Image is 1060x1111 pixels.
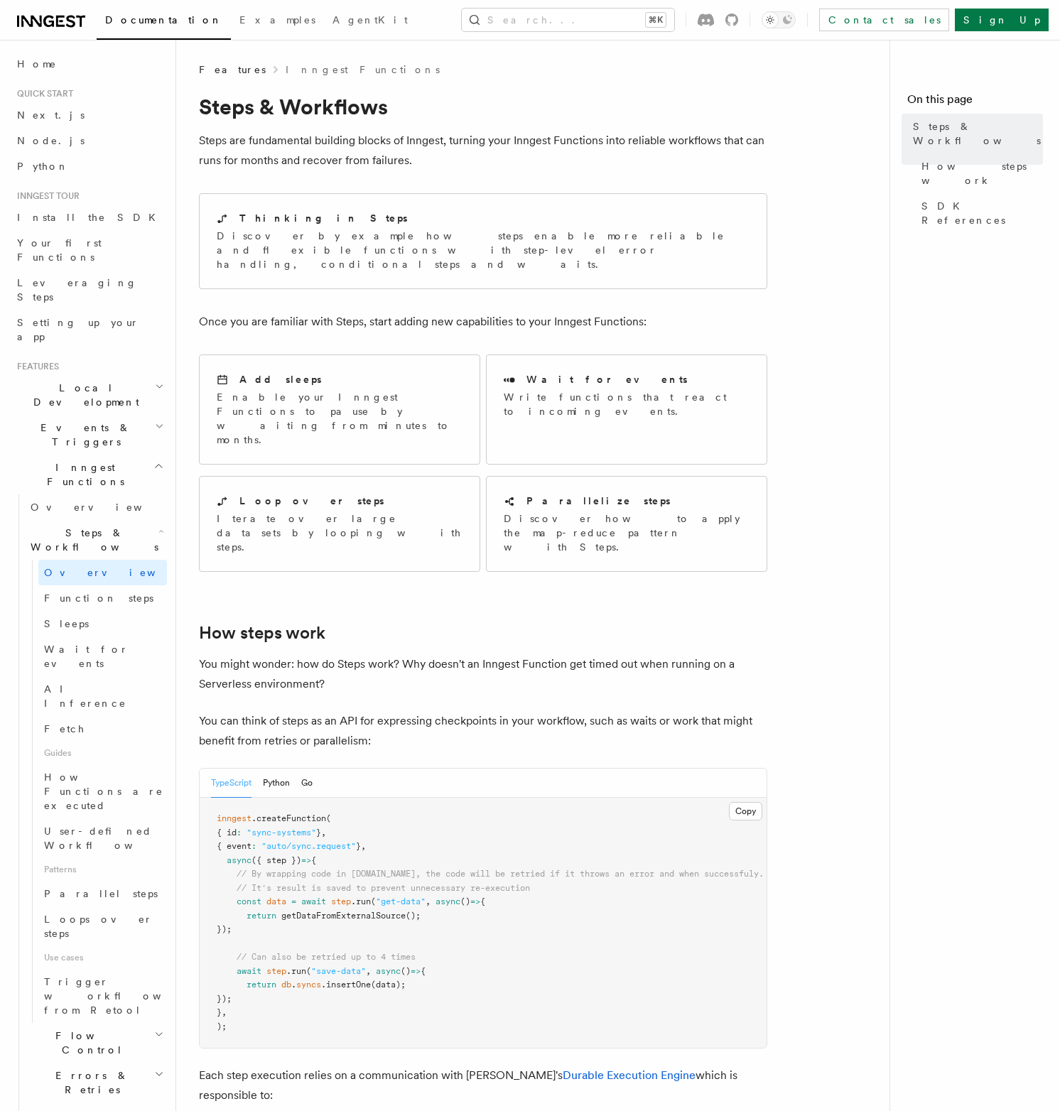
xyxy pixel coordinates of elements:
a: Inngest Functions [286,63,440,77]
span: { id [217,828,237,838]
a: Overview [38,560,167,585]
a: How steps work [916,153,1043,193]
a: Wait for events [38,636,167,676]
span: Features [11,361,59,372]
span: Trigger workflows from Retool [44,976,200,1016]
span: inngest [217,813,252,823]
span: Steps & Workflows [25,526,158,554]
a: Loops over steps [38,906,167,946]
span: ); [217,1021,227,1031]
span: How steps work [921,159,1043,188]
span: Wait for events [44,644,129,669]
p: Each step execution relies on a communication with [PERSON_NAME]'s which is responsible to: [199,1066,767,1105]
a: Next.js [11,102,167,128]
span: , [366,966,371,976]
span: getDataFromExternalSource [281,911,406,921]
span: async [436,896,460,906]
button: Steps & Workflows [25,520,167,560]
p: Once you are familiar with Steps, start adding new capabilities to your Inngest Functions: [199,312,767,332]
span: Install the SDK [17,212,164,223]
span: "save-data" [311,966,366,976]
a: Steps & Workflows [907,114,1043,153]
a: Node.js [11,128,167,153]
a: Loop over stepsIterate over large datasets by looping with steps. [199,476,480,572]
a: Your first Functions [11,230,167,270]
span: Flow Control [25,1029,154,1057]
span: Inngest tour [11,190,80,202]
button: TypeScript [211,769,252,798]
a: SDK References [916,193,1043,233]
span: data [266,896,286,906]
a: How steps work [199,623,325,643]
p: Iterate over large datasets by looping with steps. [217,511,463,554]
span: (); [406,911,421,921]
a: Contact sales [819,9,949,31]
p: You can think of steps as an API for expressing checkpoints in your workflow, such as waits or wo... [199,711,767,751]
span: .createFunction [252,813,326,823]
span: "get-data" [376,896,426,906]
span: // Can also be retried up to 4 times [237,952,416,962]
span: Python [17,161,69,172]
a: Durable Execution Engine [563,1068,696,1082]
span: .insertOne [321,980,371,990]
p: Steps are fundamental building blocks of Inngest, turning your Inngest Functions into reliable wo... [199,131,767,170]
span: Events & Triggers [11,421,155,449]
span: Overview [31,502,177,513]
span: async [227,855,252,865]
span: () [460,896,470,906]
span: "sync-systems" [247,828,316,838]
span: How Functions are executed [44,771,163,811]
a: User-defined Workflows [38,818,167,858]
a: Overview [25,494,167,520]
span: SDK References [921,199,1043,227]
span: await [301,896,326,906]
button: Events & Triggers [11,415,167,455]
p: Discover by example how steps enable more reliable and flexible functions with step-level error h... [217,229,750,271]
span: Setting up your app [17,317,139,342]
button: Copy [729,802,762,820]
span: }); [217,924,232,934]
span: "auto/sync.request" [261,841,356,851]
span: AI Inference [44,683,126,709]
button: Search...⌘K [462,9,674,31]
span: Local Development [11,381,155,409]
button: Inngest Functions [11,455,167,494]
span: , [361,841,366,851]
span: AgentKit [332,14,408,26]
span: async [376,966,401,976]
span: Function steps [44,592,153,604]
h2: Wait for events [526,372,688,386]
span: Inngest Functions [11,460,153,489]
span: : [252,841,256,851]
span: = [291,896,296,906]
a: AI Inference [38,676,167,716]
a: Examples [231,4,324,38]
span: Loops over steps [44,914,153,939]
span: Fetch [44,723,85,735]
div: Steps & Workflows [25,560,167,1023]
p: Write functions that react to incoming events. [504,390,750,418]
h1: Steps & Workflows [199,94,767,119]
span: ( [371,896,376,906]
h2: Parallelize steps [526,494,671,508]
span: { [311,855,316,865]
span: Home [17,57,57,71]
span: return [247,980,276,990]
span: => [301,855,311,865]
a: Python [11,153,167,179]
span: Documentation [105,14,222,26]
a: Fetch [38,716,167,742]
span: Parallel steps [44,888,158,899]
span: Patterns [38,858,167,881]
span: { [421,966,426,976]
span: Overview [44,567,190,578]
button: Flow Control [25,1023,167,1063]
span: }); [217,994,232,1004]
a: Function steps [38,585,167,611]
span: Node.js [17,135,85,146]
a: Setting up your app [11,310,167,349]
button: Toggle dark mode [762,11,796,28]
p: Discover how to apply the map-reduce pattern with Steps. [504,511,750,554]
a: Sleeps [38,611,167,636]
span: Use cases [38,946,167,969]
